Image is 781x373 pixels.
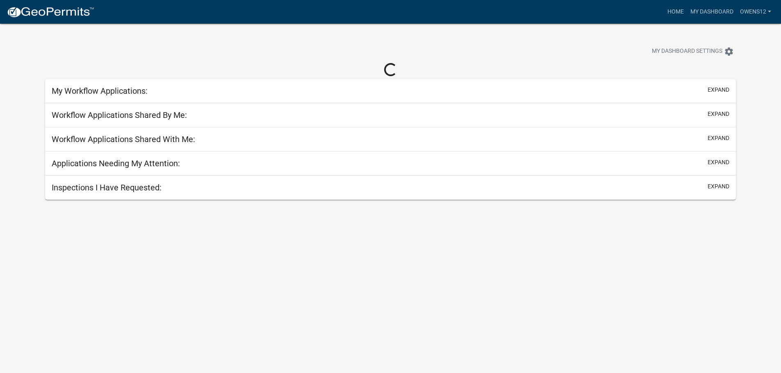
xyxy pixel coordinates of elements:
button: My Dashboard Settingssettings [645,43,740,59]
button: expand [708,86,729,94]
button: expand [708,134,729,142]
h5: My Workflow Applications: [52,86,148,96]
h5: Applications Needing My Attention: [52,158,180,168]
h5: Inspections I Have Requested: [52,183,162,192]
h5: Workflow Applications Shared With Me: [52,134,195,144]
button: expand [708,182,729,191]
a: owens12 [737,4,774,20]
button: expand [708,110,729,118]
h5: Workflow Applications Shared By Me: [52,110,187,120]
button: expand [708,158,729,167]
i: settings [724,47,734,57]
a: My Dashboard [687,4,737,20]
span: My Dashboard Settings [652,47,722,57]
a: Home [664,4,687,20]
